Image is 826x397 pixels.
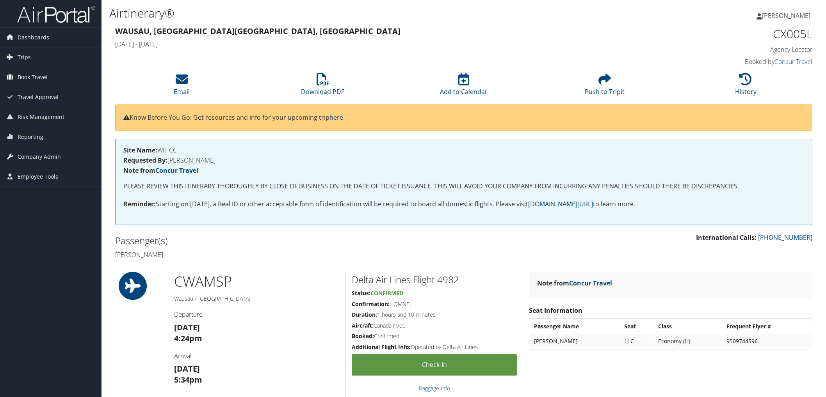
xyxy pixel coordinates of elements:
[18,167,58,186] span: Employee Tools
[352,322,374,329] strong: Aircraft:
[174,77,190,96] a: Email
[352,332,517,340] h5: Confirmed
[174,363,200,374] strong: [DATE]
[115,250,458,259] h4: [PERSON_NAME]
[18,107,64,127] span: Risk Management
[301,77,344,96] a: Download PDF
[18,48,31,67] span: Trips
[115,234,458,247] h2: Passenger(s)
[18,127,43,147] span: Reporting
[18,67,48,87] span: Book Travel
[115,40,635,48] h4: [DATE] - [DATE]
[585,77,625,96] a: Push to Tripit
[762,11,810,20] span: [PERSON_NAME]
[774,57,812,66] a: Concur Travel
[123,156,167,165] strong: Requested By:
[18,28,49,47] span: Dashboards
[352,343,411,351] strong: Additional Flight Info:
[352,354,517,376] a: Check-in
[123,113,804,123] p: Know Before You Go: Get resources and info for your upcoming trip
[174,310,340,319] h4: Departure
[569,279,612,287] a: Concur Travel
[370,289,403,297] span: Confirmed
[174,272,340,291] h1: CWA MSP
[329,113,343,122] a: here
[17,5,95,23] img: airportal-logo.png
[352,322,517,330] h5: Canadair 900
[758,233,812,242] a: [PHONE_NUMBER]
[155,166,198,175] a: Concur Travel
[123,147,804,153] h4: WIHCC
[696,233,757,242] strong: International Calls:
[123,200,156,208] strong: Reminder:
[123,146,157,154] strong: Site Name:
[352,273,517,286] h2: Delta Air Lines Flight 4982
[174,295,340,303] h5: Wausau / [GEOGRAPHIC_DATA]
[18,147,61,167] span: Company Admin
[419,385,450,392] a: Baggage Info
[174,374,202,385] strong: 5:34pm
[528,200,593,208] a: [DOMAIN_NAME][URL]
[530,334,619,348] td: [PERSON_NAME]
[723,319,811,333] th: Frequent Flyer #
[352,343,517,351] h5: Operated by Delta Air Lines
[352,311,377,318] strong: Duration:
[654,334,722,348] td: Economy (H)
[352,300,517,308] h5: HQMNEI
[620,334,653,348] td: 11C
[109,5,582,21] h1: Airtinerary®
[757,4,818,27] a: [PERSON_NAME]
[735,77,757,96] a: History
[123,157,804,163] h4: [PERSON_NAME]
[647,57,812,66] h4: Booked by
[352,300,390,308] strong: Confirmation:
[620,319,653,333] th: Seat
[174,333,202,344] strong: 4:24pm
[123,199,804,209] p: Starting on [DATE], a Real ID or other acceptable form of identification will be required to boar...
[174,352,340,360] h4: Arrival
[123,166,198,175] strong: Note from
[530,319,619,333] th: Passenger Name
[647,45,812,54] h4: Agency Locator
[352,289,370,297] strong: Status:
[123,181,804,191] p: PLEASE REVIEW THIS ITINERARY THOROUGHLY BY CLOSE OF BUSINESS ON THE DATE OF TICKET ISSUANCE. THIS...
[352,332,374,340] strong: Booked:
[537,279,612,287] strong: Note from
[18,87,59,107] span: Travel Approval
[174,322,200,333] strong: [DATE]
[654,319,722,333] th: Class
[440,77,488,96] a: Add to Calendar
[352,311,517,319] h5: 1 hours and 10 minutes
[115,26,401,36] strong: Wausau, [GEOGRAPHIC_DATA] [GEOGRAPHIC_DATA], [GEOGRAPHIC_DATA]
[723,334,811,348] td: 9509744596
[647,26,812,42] h1: CX005L
[529,306,582,315] strong: Seat Information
